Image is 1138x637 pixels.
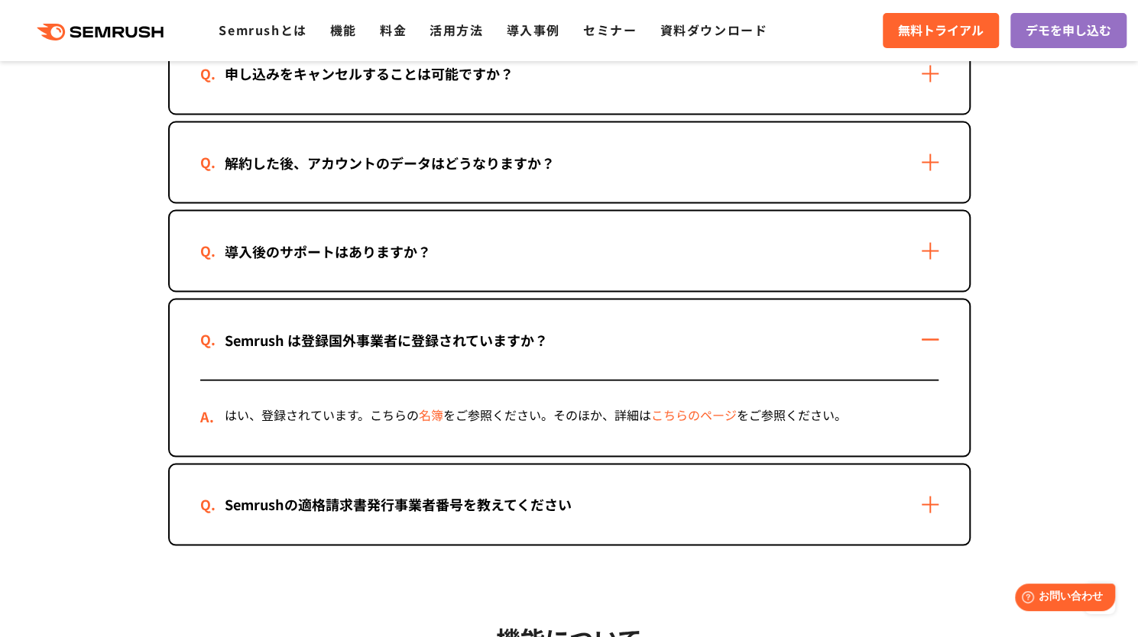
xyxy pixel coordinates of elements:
div: 導入後のサポートはありますか？ [200,240,456,262]
a: 機能 [330,21,357,39]
span: 無料トライアル [898,21,984,40]
iframe: Help widget launcher [1002,577,1121,620]
div: Semrush は登録国外事業者に登録されていますか？ [200,328,572,351]
span: デモを申し込む [1026,21,1111,40]
div: 申し込みをキャンセルすることは可能ですか？ [200,63,538,85]
div: Semrushの適格請求書発行事業者番号を教えてください [200,493,596,515]
a: デモを申し込む [1010,13,1127,48]
a: Semrushとは [219,21,306,39]
a: 無料トライアル [883,13,999,48]
a: セミナー [583,21,637,39]
div: はい、登録されています。こちらの をご参照ください。そのほか、詳細は をご参照ください。 [200,380,939,455]
a: 活用方法 [430,21,483,39]
a: 資料ダウンロード [660,21,767,39]
div: 解約した後、アカウントのデータはどうなりますか？ [200,151,579,173]
a: こちらのページ [651,405,737,423]
a: 料金 [380,21,407,39]
a: 導入事例 [507,21,560,39]
a: 名簿 [419,405,443,423]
